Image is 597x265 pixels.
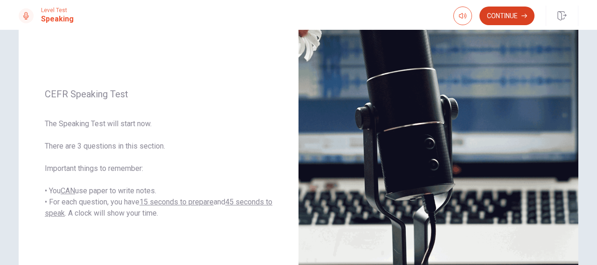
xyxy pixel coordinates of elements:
[45,88,272,100] span: CEFR Speaking Test
[45,118,272,219] span: The Speaking Test will start now. There are 3 questions in this section. Important things to reme...
[479,7,535,25] button: Continue
[61,186,75,195] u: CAN
[139,197,214,206] u: 15 seconds to prepare
[41,7,74,14] span: Level Test
[41,14,74,25] h1: Speaking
